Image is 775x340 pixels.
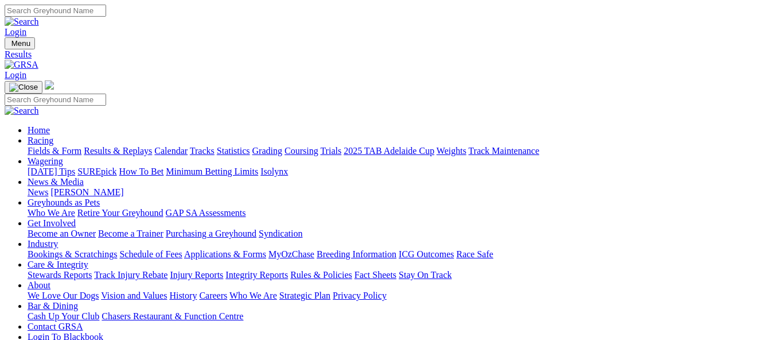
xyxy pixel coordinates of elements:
div: Industry [28,249,770,260]
a: Get Involved [28,218,76,228]
div: Wagering [28,167,770,177]
a: Trials [320,146,341,156]
a: Fields & Form [28,146,81,156]
a: History [169,291,197,300]
a: [DATE] Tips [28,167,75,176]
a: Login [5,70,26,80]
a: Calendar [154,146,188,156]
a: Greyhounds as Pets [28,198,100,207]
button: Toggle navigation [5,81,42,94]
a: How To Bet [119,167,164,176]
a: MyOzChase [268,249,314,259]
a: Cash Up Your Club [28,311,99,321]
input: Search [5,94,106,106]
a: Privacy Policy [333,291,387,300]
img: Close [9,83,38,92]
div: News & Media [28,187,770,198]
a: News & Media [28,177,84,187]
a: Weights [437,146,466,156]
a: Rules & Policies [290,270,352,280]
a: 2025 TAB Adelaide Cup [344,146,434,156]
a: Isolynx [260,167,288,176]
img: GRSA [5,60,38,70]
a: Schedule of Fees [119,249,182,259]
a: Login [5,27,26,37]
img: Search [5,17,39,27]
a: Stay On Track [399,270,451,280]
div: About [28,291,770,301]
a: Chasers Restaurant & Function Centre [102,311,243,321]
span: Menu [11,39,30,48]
a: Careers [199,291,227,300]
a: Bookings & Scratchings [28,249,117,259]
a: Grading [252,146,282,156]
a: ICG Outcomes [399,249,454,259]
a: We Love Our Dogs [28,291,99,300]
a: [PERSON_NAME] [50,187,123,197]
img: logo-grsa-white.png [45,80,54,90]
a: Results [5,49,770,60]
a: Statistics [217,146,250,156]
a: Vision and Values [101,291,167,300]
a: Race Safe [456,249,493,259]
a: Bar & Dining [28,301,78,311]
a: Wagering [28,156,63,166]
div: Greyhounds as Pets [28,208,770,218]
img: Search [5,106,39,116]
a: Syndication [259,229,302,238]
div: Get Involved [28,229,770,239]
a: Become an Owner [28,229,96,238]
a: Injury Reports [170,270,223,280]
input: Search [5,5,106,17]
a: Stewards Reports [28,270,92,280]
a: Tracks [190,146,215,156]
a: Who We Are [28,208,75,218]
a: Coursing [285,146,318,156]
a: Track Injury Rebate [94,270,168,280]
a: News [28,187,48,197]
a: Who We Are [229,291,277,300]
a: Industry [28,239,58,249]
a: Applications & Forms [184,249,266,259]
a: Breeding Information [317,249,396,259]
a: SUREpick [77,167,116,176]
a: Home [28,125,50,135]
button: Toggle navigation [5,37,35,49]
a: Purchasing a Greyhound [166,229,256,238]
a: GAP SA Assessments [166,208,246,218]
a: Integrity Reports [225,270,288,280]
a: Minimum Betting Limits [166,167,258,176]
a: Fact Sheets [355,270,396,280]
a: Care & Integrity [28,260,88,269]
a: Contact GRSA [28,322,83,331]
a: Racing [28,136,53,145]
div: Care & Integrity [28,270,770,280]
a: About [28,280,50,290]
a: Track Maintenance [469,146,539,156]
div: Racing [28,146,770,156]
a: Results & Replays [84,146,152,156]
div: Bar & Dining [28,311,770,322]
a: Retire Your Greyhound [77,208,163,218]
a: Strategic Plan [279,291,330,300]
a: Become a Trainer [98,229,163,238]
